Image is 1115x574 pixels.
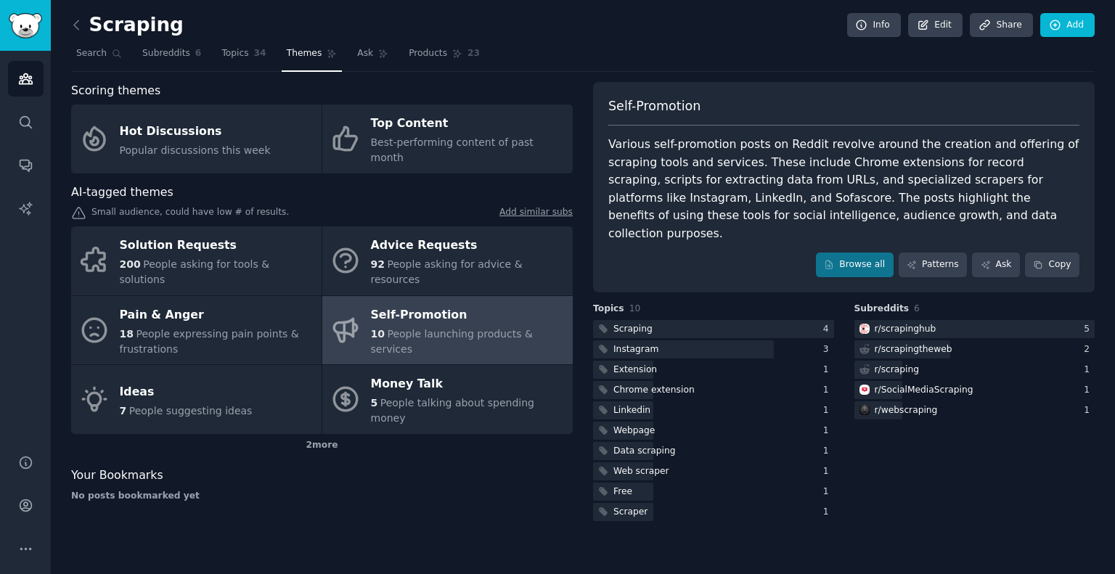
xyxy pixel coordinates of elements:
[120,120,271,143] div: Hot Discussions
[593,422,834,440] a: Webpage1
[71,104,322,173] a: Hot DiscussionsPopular discussions this week
[593,361,834,379] a: Extension1
[120,328,299,355] span: People expressing pain points & frustrations
[371,234,565,258] div: Advice Requests
[823,506,834,519] div: 1
[613,425,655,438] div: Webpage
[1084,384,1095,397] div: 1
[823,465,834,478] div: 1
[71,226,322,295] a: Solution Requests200People asking for tools & solutions
[854,320,1095,338] a: scrapinghubr/scrapinghub5
[71,467,163,485] span: Your Bookmarks
[71,42,127,72] a: Search
[613,404,650,417] div: Linkedin
[120,234,314,258] div: Solution Requests
[613,445,676,458] div: Data scraping
[120,380,253,403] div: Ideas
[972,253,1020,277] a: Ask
[137,42,206,72] a: Subreddits6
[629,303,641,313] span: 10
[875,343,952,356] div: r/ scrapingtheweb
[823,445,834,458] div: 1
[71,82,160,100] span: Scoring themes
[371,397,378,409] span: 5
[322,365,573,434] a: Money Talk5People talking about spending money
[859,385,870,395] img: SocialMediaScraping
[71,365,322,434] a: Ideas7People suggesting ideas
[1084,364,1095,377] div: 1
[1084,343,1095,356] div: 2
[593,483,834,501] a: Free1
[593,340,834,358] a: Instagram3
[216,42,271,72] a: Topics34
[371,136,534,163] span: Best-performing content of past month
[613,485,632,499] div: Free
[71,206,573,221] div: Small audience, could have low # of results.
[823,485,834,499] div: 1
[254,47,266,60] span: 34
[409,47,447,60] span: Products
[71,184,173,202] span: AI-tagged themes
[908,13,963,38] a: Edit
[1084,323,1095,336] div: 5
[71,434,573,457] div: 2 more
[142,47,190,60] span: Subreddits
[859,324,870,334] img: scrapinghub
[1025,253,1079,277] button: Copy
[593,442,834,460] a: Data scraping1
[1084,404,1095,417] div: 1
[593,462,834,480] a: Web scraper1
[847,13,901,38] a: Info
[221,47,248,60] span: Topics
[371,258,385,270] span: 92
[404,42,485,72] a: Products23
[120,303,314,327] div: Pain & Anger
[613,465,669,478] div: Web scraper
[970,13,1032,38] a: Share
[371,373,565,396] div: Money Talk
[371,303,565,327] div: Self-Promotion
[120,405,127,417] span: 7
[593,503,834,521] a: Scraper1
[854,401,1095,419] a: webscrapingr/webscraping1
[823,364,834,377] div: 1
[71,490,573,503] div: No posts bookmarked yet
[875,384,973,397] div: r/ SocialMediaScraping
[120,258,270,285] span: People asking for tools & solutions
[875,364,920,377] div: r/ scraping
[823,404,834,417] div: 1
[357,47,373,60] span: Ask
[823,343,834,356] div: 3
[593,381,834,399] a: Chrome extension1
[823,425,834,438] div: 1
[613,364,657,377] div: Extension
[499,206,573,221] a: Add similar subs
[9,13,42,38] img: GummySearch logo
[71,296,322,365] a: Pain & Anger18People expressing pain points & frustrations
[593,401,834,419] a: Linkedin1
[71,14,184,37] h2: Scraping
[76,47,107,60] span: Search
[816,253,894,277] a: Browse all
[129,405,253,417] span: People suggesting ideas
[322,104,573,173] a: Top ContentBest-performing content of past month
[613,323,653,336] div: Scraping
[608,97,701,115] span: Self-Promotion
[899,253,967,277] a: Patterns
[371,397,534,424] span: People talking about spending money
[823,323,834,336] div: 4
[1040,13,1095,38] a: Add
[371,328,385,340] span: 10
[287,47,322,60] span: Themes
[854,340,1095,358] a: r/scrapingtheweb2
[875,323,936,336] div: r/ scrapinghub
[371,328,533,355] span: People launching products & services
[322,296,573,365] a: Self-Promotion10People launching products & services
[352,42,393,72] a: Ask
[854,381,1095,399] a: SocialMediaScrapingr/SocialMediaScraping1
[875,404,938,417] div: r/ webscraping
[854,361,1095,379] a: r/scraping1
[371,112,565,136] div: Top Content
[593,303,624,316] span: Topics
[613,384,695,397] div: Chrome extension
